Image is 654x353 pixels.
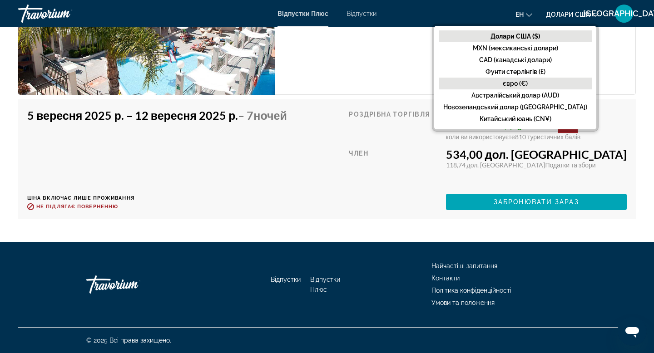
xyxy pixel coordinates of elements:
[515,133,580,141] font: 810 туристичних балів
[27,195,134,201] font: Ціна включає лише проживання
[490,33,540,40] font: Долари США ($)
[439,30,592,42] button: Долари США ($)
[349,150,368,157] font: Член
[439,54,592,66] button: CAD (канадські долари)
[271,276,301,283] a: Відпустки
[431,262,497,270] a: Найчастіші запитання
[471,92,559,99] font: Австралійський долар (AUD)
[253,108,287,122] font: ночей
[431,287,511,294] a: Політика конфіденційності
[443,103,587,111] font: Новозеландський долар ([GEOGRAPHIC_DATA])
[439,42,592,54] button: MXN (мексиканські долари)
[546,11,590,18] font: Долари США
[546,8,599,21] button: Змінити валюту
[439,78,592,89] button: євро (€)
[27,108,238,122] font: 5 вересня 2025 р. – 12 вересня 2025 р.
[545,161,595,169] font: Податки та збори
[431,275,460,282] a: Контакти
[494,198,579,206] font: Забронювати зараз
[310,276,340,293] a: Відпустки Плюс
[86,337,171,344] font: © 2025 Всі права захищено.
[349,111,430,118] font: Роздрібна торгівля
[618,317,647,346] iframe: Кнопка для запуску вікна повідомлення
[18,2,109,25] a: Траворіум
[473,44,558,52] font: MXN (мексиканські долари)
[446,133,515,141] font: коли ви використовуєте
[515,11,524,18] font: ен
[515,8,532,21] button: Змінити мову
[431,299,495,306] a: Умови та положення
[446,161,545,169] font: 118,74 дол. [GEOGRAPHIC_DATA]
[439,66,592,78] button: Фунти стерлінгів (£)
[479,56,552,64] font: CAD (канадські долари)
[503,80,528,87] font: євро (€)
[612,4,636,23] button: Меню користувача
[439,101,592,113] button: Новозеландський долар ([GEOGRAPHIC_DATA])
[347,10,377,17] a: Відпустки
[86,271,177,298] a: Траворіум
[238,108,253,122] font: – 7
[486,68,545,75] font: Фунти стерлінгів (£)
[446,194,627,210] button: Забронювати зараз
[277,10,328,17] a: Відпустки Плюс
[446,147,627,161] font: 534,00 дол. [GEOGRAPHIC_DATA]
[439,89,592,101] button: Австралійський долар (AUD)
[439,113,592,125] button: Китайський юань (CN¥)
[36,204,118,210] font: Не підлягає поверненню
[480,115,551,123] font: Китайський юань (CN¥)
